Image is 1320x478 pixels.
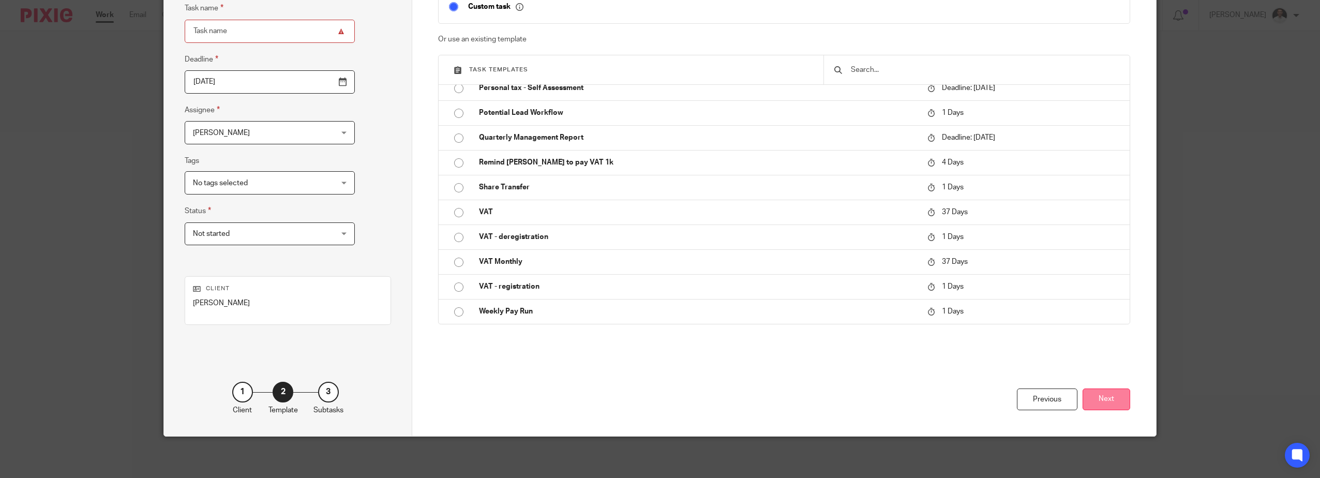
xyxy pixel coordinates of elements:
p: Quarterly Management Report [479,132,918,143]
label: Tags [185,156,199,166]
span: 37 Days [942,258,968,265]
input: Search... [850,64,1119,76]
div: 1 [232,382,253,402]
span: 1 Days [942,184,964,191]
p: Potential Lead Workflow [479,108,918,118]
p: VAT [479,207,918,217]
span: Deadline: [DATE] [942,134,995,141]
span: 4 Days [942,159,964,166]
button: Next [1083,389,1130,411]
label: Status [185,205,211,217]
p: Template [268,405,298,415]
label: Assignee [185,104,220,116]
span: 37 Days [942,208,968,216]
p: Client [193,285,383,293]
input: Task name [185,20,355,43]
p: Client [233,405,252,415]
span: No tags selected [193,180,248,187]
p: VAT Monthly [479,257,918,267]
label: Task name [185,2,223,14]
label: Deadline [185,53,218,65]
p: Or use an existing template [438,34,1131,44]
div: Previous [1017,389,1077,411]
p: VAT - registration [479,281,918,292]
input: Pick a date [185,70,355,94]
p: Share Transfer [479,182,918,192]
span: 1 Days [942,233,964,241]
p: VAT - deregistration [479,232,918,242]
span: [PERSON_NAME] [193,129,250,137]
p: Remind [PERSON_NAME] to pay VAT 1k [479,157,918,168]
p: Weekly Pay Run [479,306,918,317]
p: [PERSON_NAME] [193,298,383,308]
span: Deadline: [DATE] [942,84,995,92]
span: Not started [193,230,230,237]
span: 1 Days [942,308,964,316]
div: 2 [273,382,293,402]
p: Subtasks [313,405,343,415]
span: Task templates [469,67,528,72]
span: 1 Days [942,109,964,116]
p: Personal tax - Self Assessment [479,83,918,93]
div: 3 [318,382,339,402]
span: 1 Days [942,283,964,290]
p: Custom task [468,2,523,11]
